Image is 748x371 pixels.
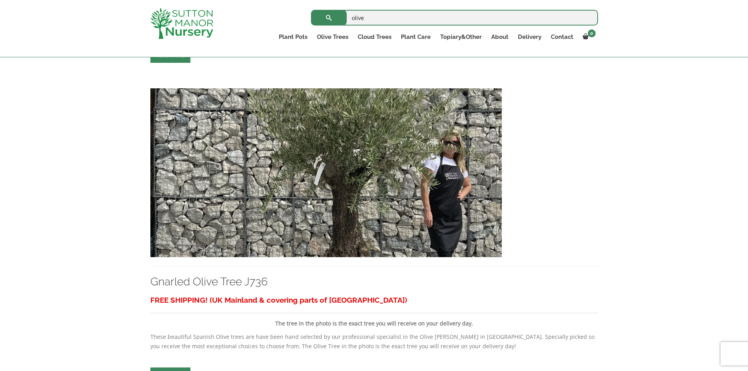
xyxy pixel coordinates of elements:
img: Gnarled Olive Tree J736 - IMG 5497 [150,88,502,257]
a: Gnarled Olive Tree J736 [150,168,502,176]
a: About [486,31,513,42]
a: Contact [546,31,578,42]
a: Cloud Trees [353,31,396,42]
a: Plant Care [396,31,435,42]
a: Plant Pots [274,31,312,42]
h3: FREE SHIPPING! (UK Mainland & covering parts of [GEOGRAPHIC_DATA]) [150,293,598,307]
a: Delivery [513,31,546,42]
div: These beautiful Spanish Olive trees are have been hand selected by our professional specialist in... [150,293,598,351]
a: 0 [578,31,598,42]
a: Topiary&Other [435,31,486,42]
img: logo [150,8,213,39]
a: Olive Trees [312,31,353,42]
a: Gnarled Olive Tree J736 [150,275,268,288]
span: 0 [588,29,596,37]
input: Search... [311,10,598,26]
strong: The tree in the photo is the exact tree you will receive on your delivery day. [275,320,473,327]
